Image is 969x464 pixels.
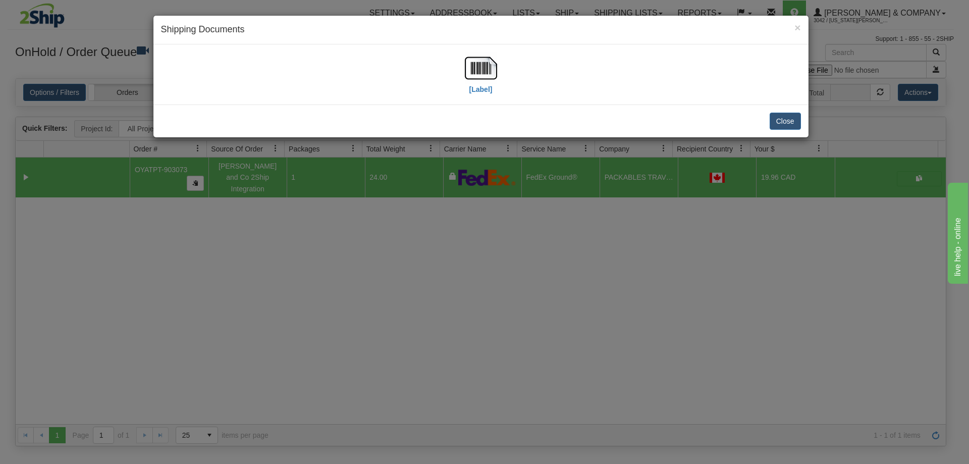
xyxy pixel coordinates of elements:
h4: Shipping Documents [161,23,801,36]
a: [Label] [465,63,497,93]
iframe: chat widget [946,180,968,283]
button: Close [770,113,801,130]
img: barcode.jpg [465,52,497,84]
div: live help - online [8,6,93,18]
span: × [794,22,800,33]
label: [Label] [469,84,493,94]
button: Close [794,22,800,33]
